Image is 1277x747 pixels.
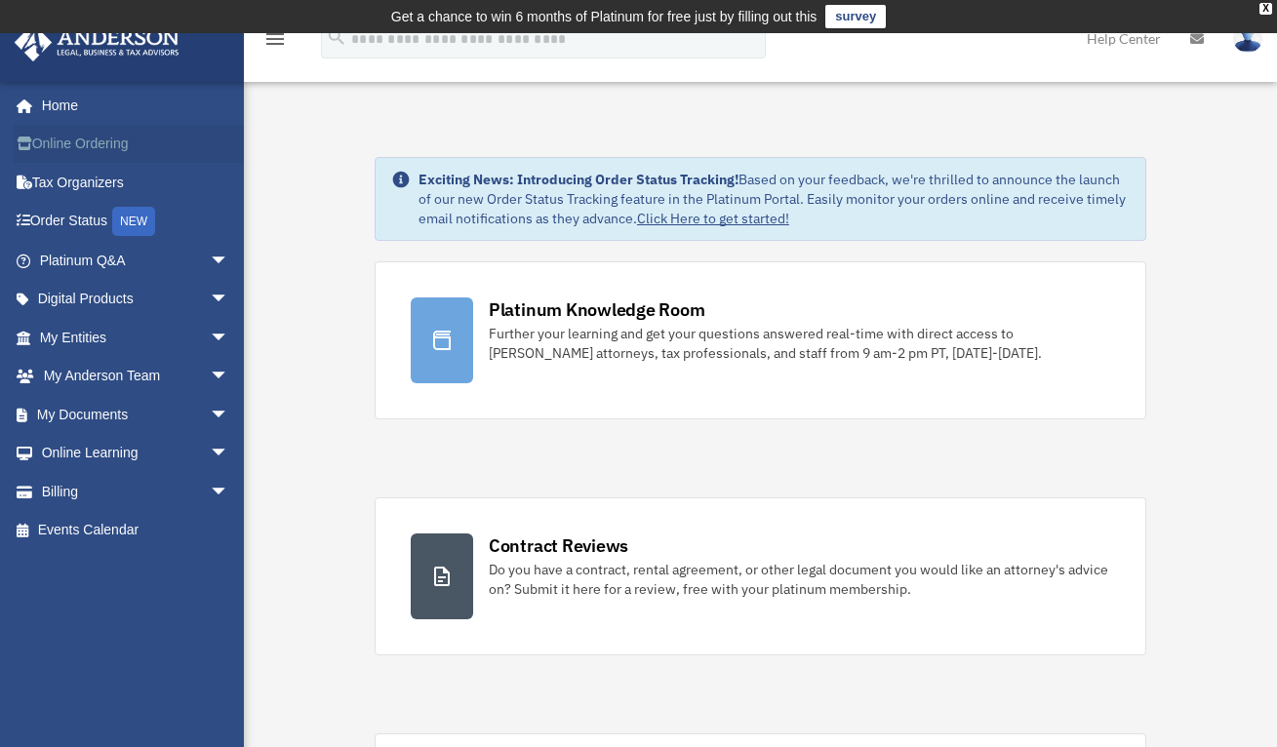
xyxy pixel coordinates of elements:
a: Home [14,86,249,125]
a: Tax Organizers [14,163,259,202]
img: User Pic [1233,24,1262,53]
i: menu [263,27,287,51]
div: Further your learning and get your questions answered real-time with direct access to [PERSON_NAM... [489,324,1110,363]
div: Do you have a contract, rental agreement, or other legal document you would like an attorney's ad... [489,560,1110,599]
a: Events Calendar [14,511,259,550]
span: arrow_drop_down [210,318,249,358]
div: Based on your feedback, we're thrilled to announce the launch of our new Order Status Tracking fe... [419,170,1130,228]
a: Click Here to get started! [637,210,789,227]
a: Platinum Knowledge Room Further your learning and get your questions answered real-time with dire... [375,261,1146,419]
div: Get a chance to win 6 months of Platinum for free just by filling out this [391,5,818,28]
div: close [1259,3,1272,15]
a: My Anderson Teamarrow_drop_down [14,357,259,396]
img: Anderson Advisors Platinum Portal [9,23,185,61]
a: survey [825,5,886,28]
a: Online Ordering [14,125,259,164]
span: arrow_drop_down [210,241,249,281]
div: Contract Reviews [489,533,628,558]
a: Digital Productsarrow_drop_down [14,280,259,319]
a: Billingarrow_drop_down [14,472,259,511]
div: Platinum Knowledge Room [489,297,705,322]
a: Online Learningarrow_drop_down [14,434,259,473]
strong: Exciting News: Introducing Order Status Tracking! [419,171,738,188]
a: menu [263,34,287,51]
a: My Documentsarrow_drop_down [14,395,259,434]
span: arrow_drop_down [210,434,249,474]
span: arrow_drop_down [210,395,249,435]
a: Order StatusNEW [14,202,259,242]
a: Contract Reviews Do you have a contract, rental agreement, or other legal document you would like... [375,497,1146,655]
a: My Entitiesarrow_drop_down [14,318,259,357]
span: arrow_drop_down [210,357,249,397]
div: NEW [112,207,155,236]
span: arrow_drop_down [210,280,249,320]
i: search [326,26,347,48]
span: arrow_drop_down [210,472,249,512]
a: Platinum Q&Aarrow_drop_down [14,241,259,280]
